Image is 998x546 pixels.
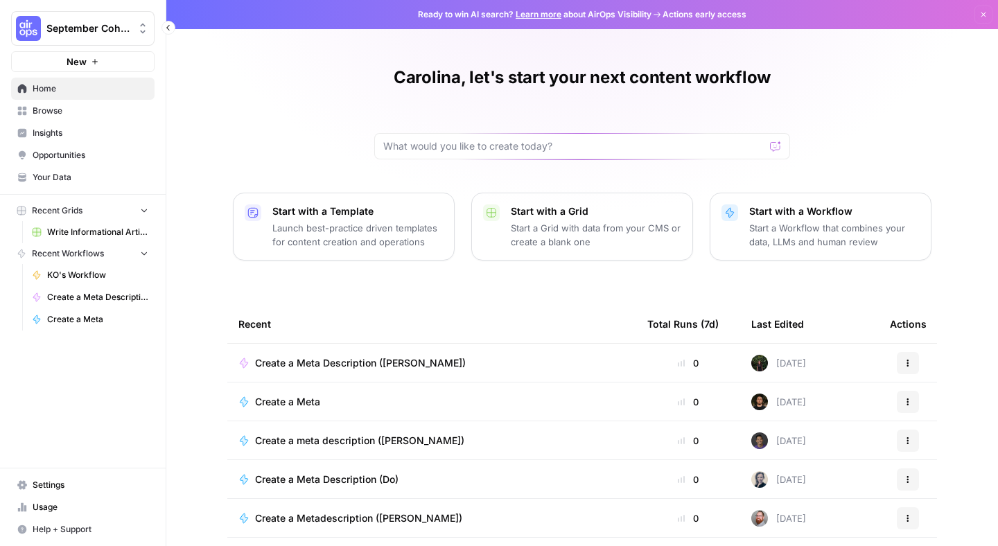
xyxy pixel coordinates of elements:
img: yb40j7jvyap6bv8k3d2kukw6raee [751,394,768,410]
a: Insights [11,122,155,144]
div: 0 [647,511,729,525]
div: 0 [647,473,729,486]
a: Settings [11,474,155,496]
span: Create a Meta [255,395,320,409]
span: Browse [33,105,148,117]
a: Write Informational Article [26,221,155,243]
div: Total Runs (7d) [647,305,719,343]
div: [DATE] [751,394,806,410]
span: New [67,55,87,69]
a: Create a Meta Description ([PERSON_NAME]) [26,286,155,308]
div: [DATE] [751,510,806,527]
p: Start with a Template [272,204,443,218]
div: Recent [238,305,625,343]
span: Settings [33,479,148,491]
span: Write Informational Article [47,226,148,238]
span: September Cohort [46,21,130,35]
span: Create a Meta Description (Do) [255,473,399,486]
input: What would you like to create today? [383,139,764,153]
span: Opportunities [33,149,148,161]
img: 2n4aznk1nq3j315p2jgzsow27iki [751,471,768,488]
p: Start with a Grid [511,204,681,218]
img: cprdzgm2hpa53le1i7bqtmwsgwbq [751,510,768,527]
span: Usage [33,501,148,513]
a: Create a Meta Description ([PERSON_NAME]) [238,356,625,370]
button: Start with a WorkflowStart a Workflow that combines your data, LLMs and human review [710,193,931,261]
a: Create a Metadescription ([PERSON_NAME]) [238,511,625,525]
div: Last Edited [751,305,804,343]
p: Start with a Workflow [749,204,920,218]
span: Create a Meta [47,313,148,326]
span: KO's Workflow [47,269,148,281]
button: Recent Workflows [11,243,155,264]
a: Home [11,78,155,100]
a: Opportunities [11,144,155,166]
a: Create a meta description ([PERSON_NAME]) [238,434,625,448]
img: 52v6d42v34ivydbon8qigpzex0ny [751,432,768,449]
img: k4mb3wfmxkkgbto4d7hszpobafmc [751,355,768,371]
div: 0 [647,395,729,409]
div: 0 [647,356,729,370]
div: [DATE] [751,355,806,371]
span: Recent Workflows [32,247,104,260]
span: Create a meta description ([PERSON_NAME]) [255,434,464,448]
p: Launch best-practice driven templates for content creation and operations [272,221,443,249]
a: Create a Meta [238,395,625,409]
button: Recent Grids [11,200,155,221]
span: Create a Meta Description ([PERSON_NAME]) [47,291,148,303]
span: Create a Metadescription ([PERSON_NAME]) [255,511,462,525]
a: Browse [11,100,155,122]
h1: Carolina, let's start your next content workflow [394,67,771,89]
span: Home [33,82,148,95]
button: Start with a TemplateLaunch best-practice driven templates for content creation and operations [233,193,455,261]
span: Your Data [33,171,148,184]
img: September Cohort Logo [16,16,41,41]
div: Actions [890,305,927,343]
div: [DATE] [751,471,806,488]
span: Insights [33,127,148,139]
a: Your Data [11,166,155,188]
span: Recent Grids [32,204,82,217]
span: Actions early access [663,8,746,21]
div: 0 [647,434,729,448]
a: Create a Meta Description (Do) [238,473,625,486]
div: [DATE] [751,432,806,449]
span: Help + Support [33,523,148,536]
button: Workspace: September Cohort [11,11,155,46]
p: Start a Grid with data from your CMS or create a blank one [511,221,681,249]
button: Help + Support [11,518,155,540]
p: Start a Workflow that combines your data, LLMs and human review [749,221,920,249]
button: New [11,51,155,72]
button: Start with a GridStart a Grid with data from your CMS or create a blank one [471,193,693,261]
a: KO's Workflow [26,264,155,286]
span: Create a Meta Description ([PERSON_NAME]) [255,356,466,370]
span: Ready to win AI search? about AirOps Visibility [418,8,651,21]
a: Create a Meta [26,308,155,331]
a: Learn more [516,9,561,19]
a: Usage [11,496,155,518]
